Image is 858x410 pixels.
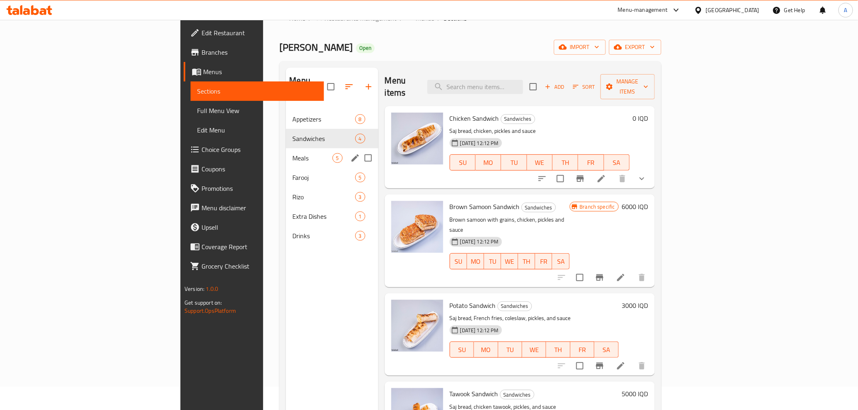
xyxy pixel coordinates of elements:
[553,154,578,171] button: TH
[286,187,378,207] div: Rizo3
[286,168,378,187] div: Farooj5
[581,157,601,169] span: FR
[616,42,655,52] span: export
[184,218,324,237] a: Upsell
[450,154,476,171] button: SU
[546,342,570,358] button: TH
[202,164,317,174] span: Coupons
[202,261,317,271] span: Grocery Checklist
[356,45,375,51] span: Open
[184,23,324,43] a: Edit Restaurant
[292,134,355,143] span: Sandwiches
[339,77,359,96] span: Sort sections
[476,154,501,171] button: MO
[191,81,324,101] a: Sections
[574,344,591,356] span: FR
[498,301,532,311] span: Sandwiches
[184,284,204,294] span: Version:
[184,237,324,256] a: Coverage Report
[521,203,556,212] div: Sandwiches
[391,300,443,352] img: Potato Sandwich
[706,6,759,15] div: [GEOGRAPHIC_DATA]
[202,145,317,154] span: Choice Groups
[518,253,535,269] button: TH
[616,273,626,282] a: Edit menu item
[292,192,355,202] span: Rizo
[292,211,355,221] span: Extra Dishes
[844,6,847,15] span: A
[596,174,606,184] a: Edit menu item
[457,139,502,147] span: [DATE] 12:12 PM
[598,344,615,356] span: SA
[477,344,495,356] span: MO
[286,207,378,226] div: Extra Dishes1
[356,115,365,123] span: 8
[359,77,378,96] button: Add section
[438,13,440,23] li: /
[542,81,568,93] span: Add item
[184,256,324,276] a: Grocery Checklist
[552,253,569,269] button: SA
[453,256,464,267] span: SU
[450,215,570,235] p: Brown samoon with grains, chicken, pickles and sauce
[197,125,317,135] span: Edit Menu
[633,113,648,124] h6: 0 IQD
[202,28,317,38] span: Edit Restaurant
[450,388,498,400] span: Tawook Sandwich
[184,43,324,62] a: Branches
[632,356,652,376] button: delete
[286,226,378,246] div: Drinks3
[355,211,365,221] div: items
[484,253,501,269] button: TU
[332,153,343,163] div: items
[542,81,568,93] button: Add
[202,47,317,57] span: Branches
[622,300,648,311] h6: 3000 IQD
[356,232,365,240] span: 3
[504,157,523,169] span: TU
[474,342,498,358] button: MO
[622,388,648,399] h6: 5000 IQD
[184,159,324,179] a: Coupons
[607,157,626,169] span: SA
[521,256,532,267] span: TH
[535,253,552,269] button: FR
[571,81,597,93] button: Sort
[618,5,668,15] div: Menu-management
[568,81,601,93] span: Sort items
[385,75,418,99] h2: Menu items
[450,253,467,269] button: SU
[500,390,534,399] span: Sandwiches
[292,114,355,124] span: Appetizers
[527,154,553,171] button: WE
[501,114,535,124] div: Sandwiches
[202,184,317,193] span: Promotions
[286,109,378,129] div: Appetizers8
[622,201,648,212] h6: 6000 IQD
[191,101,324,120] a: Full Menu View
[286,129,378,148] div: Sandwiches4
[470,256,481,267] span: MO
[525,78,542,95] span: Select section
[355,173,365,182] div: items
[504,256,515,267] span: WE
[530,157,549,169] span: WE
[184,198,324,218] a: Menu disclaimer
[532,169,552,188] button: sort-choices
[457,327,502,334] span: [DATE] 12:12 PM
[292,153,332,163] span: Meals
[590,268,609,287] button: Branch-specific-item
[549,344,567,356] span: TH
[453,157,472,169] span: SU
[594,342,618,358] button: SA
[391,201,443,253] img: Brown Samoon Sandwich
[613,169,632,188] button: delete
[203,67,317,77] span: Menus
[356,43,375,53] div: Open
[202,242,317,252] span: Coverage Report
[632,268,652,287] button: delete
